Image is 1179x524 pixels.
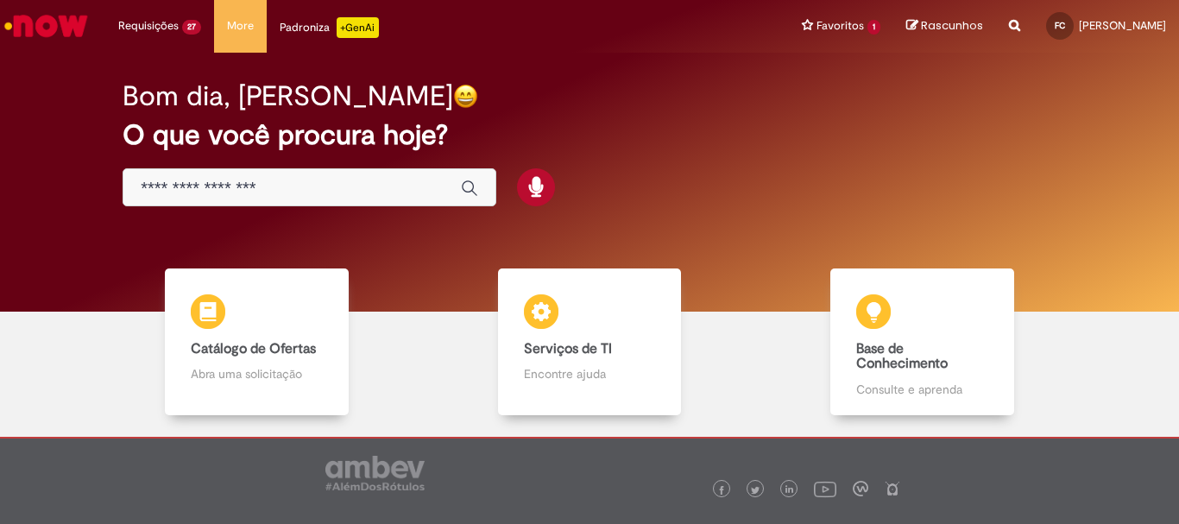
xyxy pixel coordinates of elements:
img: happy-face.png [453,84,478,109]
span: Requisições [118,17,179,35]
img: logo_footer_ambev_rotulo_gray.png [325,456,425,490]
p: Consulte e aprenda [856,381,987,398]
span: [PERSON_NAME] [1079,18,1166,33]
a: Catálogo de Ofertas Abra uma solicitação [91,268,423,415]
img: logo_footer_twitter.png [751,486,760,495]
p: Encontre ajuda [524,365,655,382]
img: logo_footer_youtube.png [814,477,836,500]
h2: Bom dia, [PERSON_NAME] [123,81,453,111]
img: logo_footer_facebook.png [717,486,726,495]
img: ServiceNow [2,9,91,43]
span: FC [1055,20,1065,31]
a: Serviços de TI Encontre ajuda [423,268,755,415]
a: Base de Conhecimento Consulte e aprenda [756,268,1088,415]
b: Serviços de TI [524,340,612,357]
span: More [227,17,254,35]
b: Base de Conhecimento [856,340,948,373]
a: Rascunhos [906,18,983,35]
p: Abra uma solicitação [191,365,322,382]
div: Padroniza [280,17,379,38]
span: Rascunhos [921,17,983,34]
img: logo_footer_naosei.png [885,481,900,496]
span: 27 [182,20,201,35]
span: Favoritos [816,17,864,35]
img: logo_footer_workplace.png [853,481,868,496]
p: +GenAi [337,17,379,38]
h2: O que você procura hoje? [123,120,1056,150]
img: logo_footer_linkedin.png [785,485,794,496]
b: Catálogo de Ofertas [191,340,316,357]
span: 1 [867,20,880,35]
